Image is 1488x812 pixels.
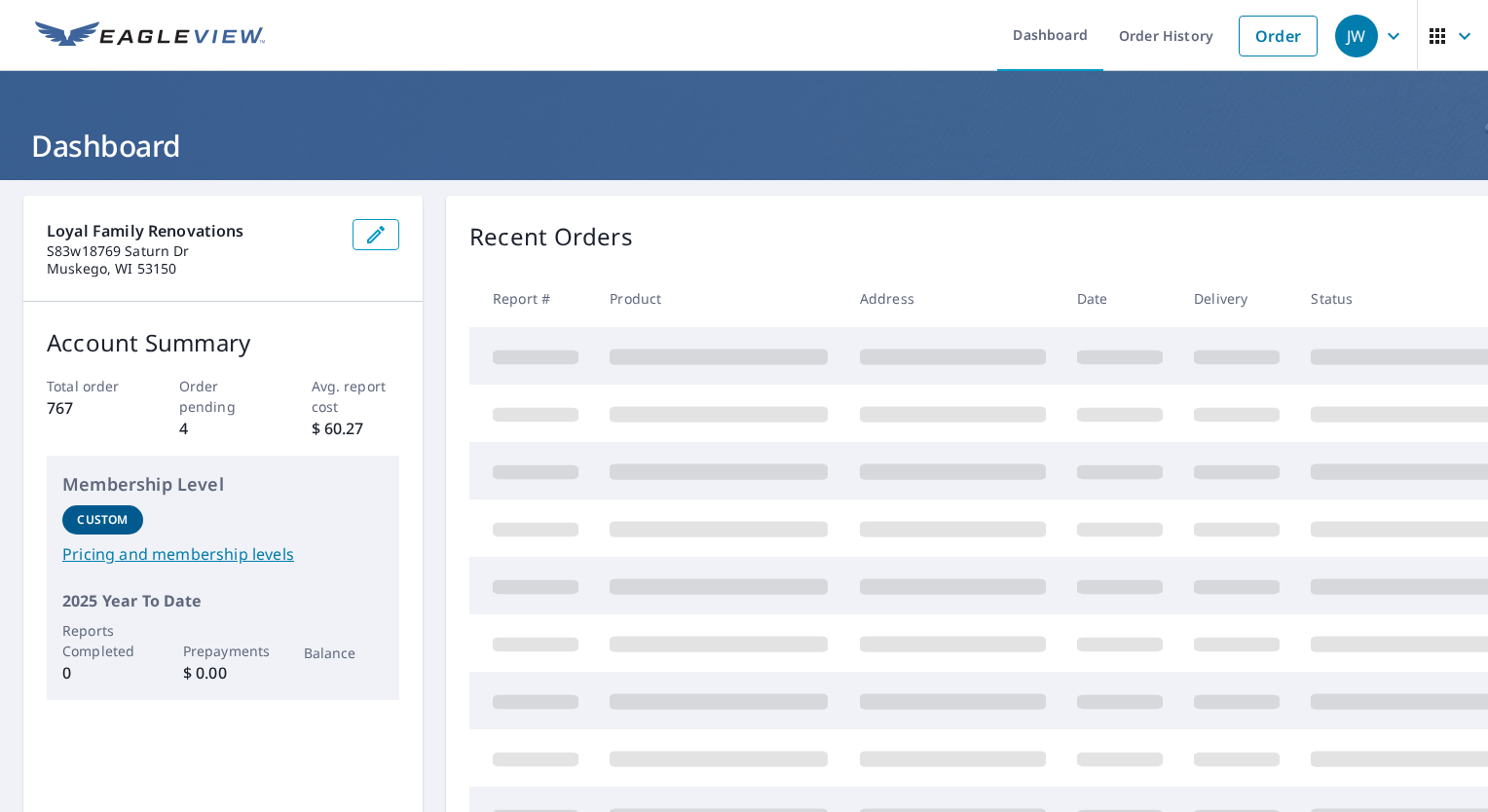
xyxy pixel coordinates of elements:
p: Membership Level [62,471,384,498]
p: Loyal Family Renovations [47,219,337,242]
p: Total order [47,376,135,396]
img: EV Logo [35,21,265,51]
p: Reports Completed [62,620,143,661]
p: Recent Orders [469,219,633,254]
p: Custom [77,511,128,529]
p: 767 [47,396,135,420]
p: $ 60.27 [312,417,400,440]
a: Pricing and membership levels [62,542,384,566]
p: 2025 Year To Date [62,589,384,612]
p: S83w18769 Saturn Dr [47,242,337,260]
p: $ 0.00 [183,661,264,684]
th: Product [594,270,843,327]
th: Date [1061,270,1178,327]
div: JW [1335,15,1378,57]
a: Order [1239,16,1318,56]
p: Balance [304,643,385,663]
p: Order pending [179,376,268,417]
h1: Dashboard [23,126,1465,166]
p: 0 [62,661,143,684]
th: Delivery [1178,270,1295,327]
p: Avg. report cost [312,376,400,417]
p: Muskego, WI 53150 [47,260,337,277]
th: Address [844,270,1061,327]
p: 4 [179,417,268,440]
p: Account Summary [47,325,399,360]
th: Report # [469,270,594,327]
p: Prepayments [183,641,264,661]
